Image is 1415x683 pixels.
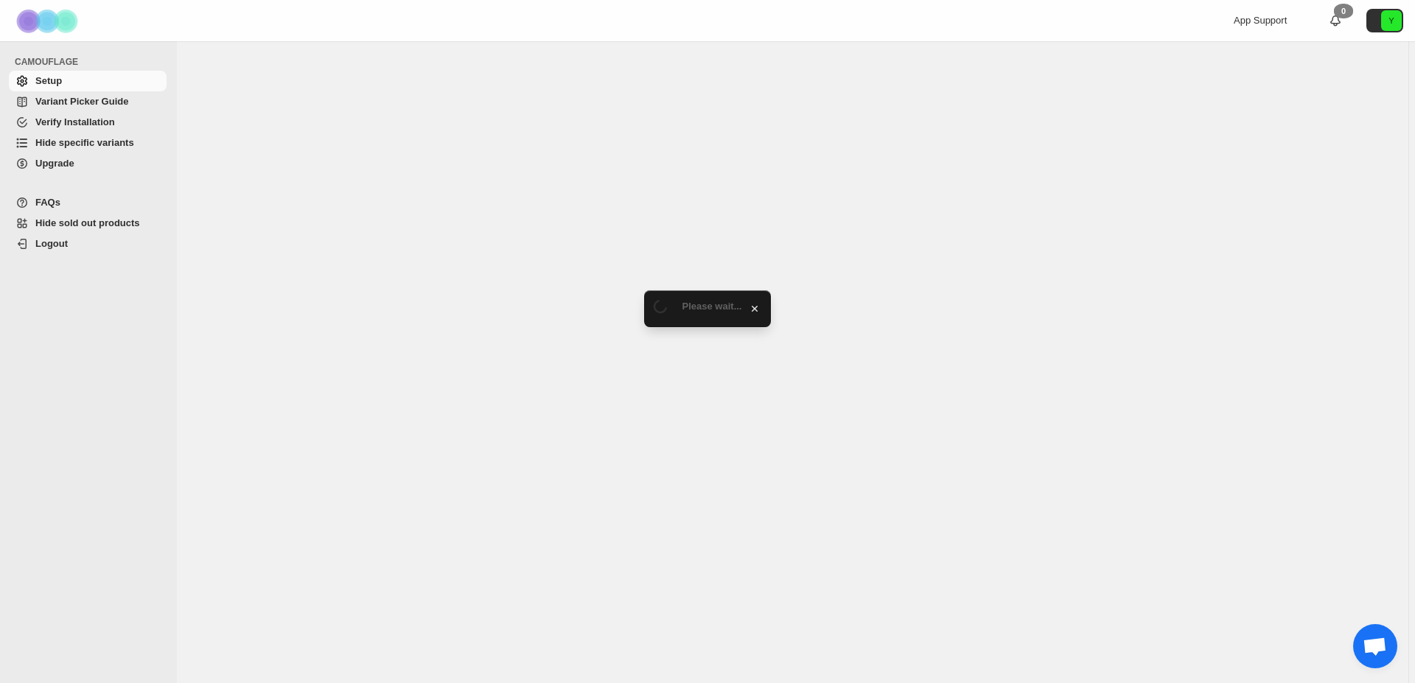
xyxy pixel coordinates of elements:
a: Upgrade [9,153,167,174]
a: 0 [1328,13,1343,28]
span: CAMOUFLAGE [15,56,170,68]
span: Upgrade [35,158,74,169]
a: Logout [9,234,167,254]
span: Hide sold out products [35,217,140,228]
a: Hide specific variants [9,133,167,153]
span: FAQs [35,197,60,208]
a: FAQs [9,192,167,213]
span: Verify Installation [35,116,115,127]
button: Avatar with initials Y [1366,9,1403,32]
div: Chat öffnen [1353,624,1397,668]
span: App Support [1234,15,1287,26]
a: Setup [9,71,167,91]
img: Camouflage [12,1,85,41]
a: Hide sold out products [9,213,167,234]
a: Variant Picker Guide [9,91,167,112]
span: Variant Picker Guide [35,96,128,107]
span: Setup [35,75,62,86]
a: Verify Installation [9,112,167,133]
text: Y [1388,16,1394,25]
span: Logout [35,238,68,249]
div: 0 [1334,4,1353,18]
span: Avatar with initials Y [1381,10,1402,31]
span: Hide specific variants [35,137,134,148]
span: Please wait... [682,301,742,312]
